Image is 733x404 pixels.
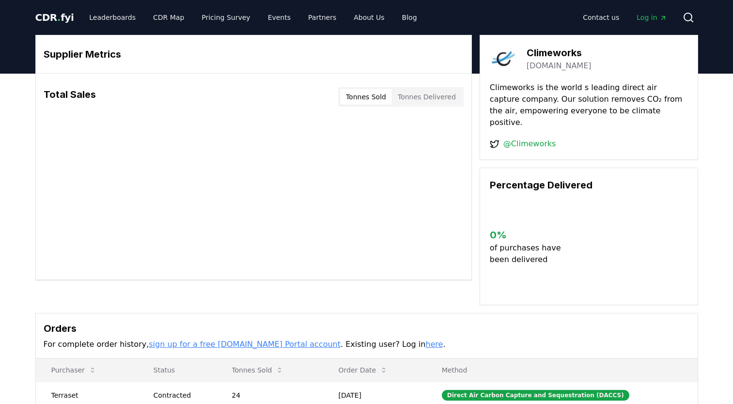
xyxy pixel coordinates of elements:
[442,390,629,401] div: Direct Air Carbon Capture and Sequestration (DACCS)
[35,11,74,24] a: CDR.fyi
[44,87,96,107] h3: Total Sales
[346,9,392,26] a: About Us
[146,365,209,375] p: Status
[434,365,690,375] p: Method
[194,9,258,26] a: Pricing Survey
[490,178,688,192] h3: Percentage Delivered
[260,9,298,26] a: Events
[224,360,291,380] button: Tonnes Sold
[145,9,192,26] a: CDR Map
[490,228,569,242] h3: 0 %
[44,321,690,336] h3: Orders
[575,9,627,26] a: Contact us
[300,9,344,26] a: Partners
[490,82,688,128] p: Climeworks is the world s leading direct air capture company. Our solution removes CO₂ from the a...
[154,390,209,400] div: Contracted
[331,360,396,380] button: Order Date
[527,60,592,72] a: [DOMAIN_NAME]
[490,242,569,265] p: of purchases have been delivered
[81,9,143,26] a: Leaderboards
[425,340,443,349] a: here
[575,9,674,26] nav: Main
[44,339,690,350] p: For complete order history, . Existing user? Log in .
[81,9,424,26] nav: Main
[637,13,667,22] span: Log in
[490,45,517,72] img: Climeworks-logo
[340,89,392,105] button: Tonnes Sold
[44,47,464,62] h3: Supplier Metrics
[392,89,462,105] button: Tonnes Delivered
[394,9,425,26] a: Blog
[57,12,61,23] span: .
[629,9,674,26] a: Log in
[503,138,556,150] a: @Climeworks
[35,12,74,23] span: CDR fyi
[44,360,104,380] button: Purchaser
[527,46,592,60] h3: Climeworks
[149,340,341,349] a: sign up for a free [DOMAIN_NAME] Portal account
